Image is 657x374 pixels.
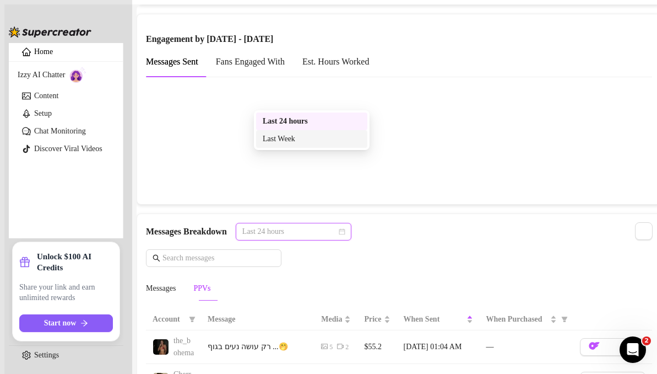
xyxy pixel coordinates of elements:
[486,313,548,325] span: When Purchased
[561,316,568,323] span: filter
[559,311,570,328] span: filter
[153,254,160,262] span: search
[642,336,651,345] span: 2
[580,345,645,353] a: OFView Chat
[208,341,308,353] div: רק עושה נעים בגוף ...🤭
[146,223,652,241] div: Messages Breakdown
[146,57,198,66] span: Messages Sent
[18,69,65,81] span: Izzy AI Chatter
[201,309,314,330] th: Message
[620,336,646,363] iframe: Intercom live chat
[19,314,113,332] button: Start nowarrow-right
[34,127,86,135] a: Chat Monitoring
[604,343,637,351] span: View Chat
[357,330,397,364] td: $55.2
[34,109,52,117] a: Setup
[146,23,652,46] div: Engagement by [DATE] - [DATE]
[256,113,367,130] div: Last 24 hours
[189,316,196,323] span: filter
[19,282,113,303] span: Share your link and earn unlimited rewards
[9,26,91,38] img: logo-BBDzfeDw.svg
[263,133,361,145] div: Last Week
[193,282,210,295] div: PPVs
[187,311,198,328] span: filter
[153,313,184,325] span: Account
[19,257,30,268] span: gift
[69,67,86,83] img: AI Chatter
[44,319,77,328] span: Start now
[146,282,176,295] div: Messages
[397,309,480,330] th: When Sent
[640,227,648,234] span: reload
[34,92,58,100] a: Content
[37,251,113,273] strong: Unlock $100 AI Credits
[339,228,345,235] span: calendar
[34,351,59,359] a: Settings
[397,330,480,364] td: [DATE] 01:04 AM
[329,342,333,352] div: 5
[364,313,381,325] span: Price
[480,309,573,330] th: When Purchased
[345,342,349,352] div: 2
[173,336,194,357] span: the_bohema
[337,343,344,350] span: video-camera
[357,309,397,330] th: Price
[321,313,342,325] span: Media
[302,55,370,68] div: Est. Hours Worked
[589,340,600,351] img: OF
[34,145,102,153] a: Discover Viral Videos
[404,313,464,325] span: When Sent
[80,319,88,327] span: arrow-right
[321,343,328,350] span: picture
[263,115,361,127] div: Last 24 hours
[216,57,285,66] span: Fans Engaged With
[314,309,357,330] th: Media
[34,47,53,56] a: Home
[242,223,345,240] span: Last 24 hours
[162,252,275,264] input: Search messages
[153,339,169,355] img: the_bohema
[480,330,573,364] td: —
[256,130,367,148] div: Last Week
[580,338,645,356] button: OFView Chat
